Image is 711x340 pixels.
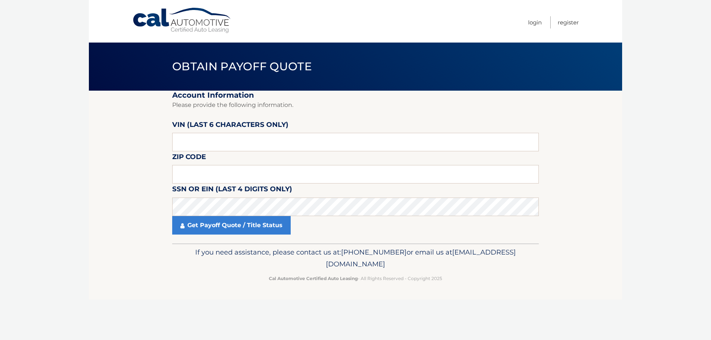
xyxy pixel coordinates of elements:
span: [PHONE_NUMBER] [341,248,407,256]
p: Please provide the following information. [172,100,539,110]
a: Register [558,16,579,28]
strong: Cal Automotive Certified Auto Leasing [269,276,358,281]
a: Login [528,16,542,28]
label: SSN or EIN (last 4 digits only) [172,184,292,197]
span: Obtain Payoff Quote [172,60,312,73]
label: VIN (last 6 characters only) [172,119,288,133]
label: Zip Code [172,151,206,165]
a: Cal Automotive [132,7,232,34]
h2: Account Information [172,91,539,100]
p: If you need assistance, please contact us at: or email us at [177,246,534,270]
p: - All Rights Reserved - Copyright 2025 [177,275,534,282]
a: Get Payoff Quote / Title Status [172,216,291,235]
